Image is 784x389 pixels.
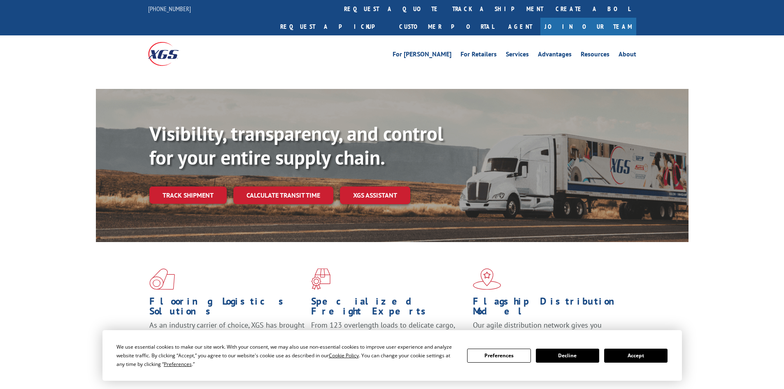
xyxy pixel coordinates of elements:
a: [PHONE_NUMBER] [148,5,191,13]
span: Preferences [164,361,192,368]
a: Resources [581,51,610,60]
div: We use essential cookies to make our site work. With your consent, we may also use non-essential ... [116,342,457,368]
a: XGS ASSISTANT [340,186,410,204]
span: As an industry carrier of choice, XGS has brought innovation and dedication to flooring logistics... [149,320,305,349]
span: Cookie Policy [329,352,359,359]
h1: Flagship Distribution Model [473,296,628,320]
a: Agent [500,18,540,35]
a: Services [506,51,529,60]
a: For [PERSON_NAME] [393,51,451,60]
a: For Retailers [461,51,497,60]
b: Visibility, transparency, and control for your entire supply chain. [149,121,443,170]
button: Preferences [467,349,530,363]
h1: Specialized Freight Experts [311,296,467,320]
p: From 123 overlength loads to delicate cargo, our experienced staff knows the best way to move you... [311,320,467,357]
a: Track shipment [149,186,227,204]
h1: Flooring Logistics Solutions [149,296,305,320]
a: Join Our Team [540,18,636,35]
a: About [619,51,636,60]
img: xgs-icon-total-supply-chain-intelligence-red [149,268,175,290]
a: Customer Portal [393,18,500,35]
button: Accept [604,349,668,363]
div: Cookie Consent Prompt [102,330,682,381]
a: Calculate transit time [233,186,333,204]
a: Advantages [538,51,572,60]
span: Our agile distribution network gives you nationwide inventory management on demand. [473,320,624,340]
img: xgs-icon-focused-on-flooring-red [311,268,330,290]
button: Decline [536,349,599,363]
a: Request a pickup [274,18,393,35]
img: xgs-icon-flagship-distribution-model-red [473,268,501,290]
